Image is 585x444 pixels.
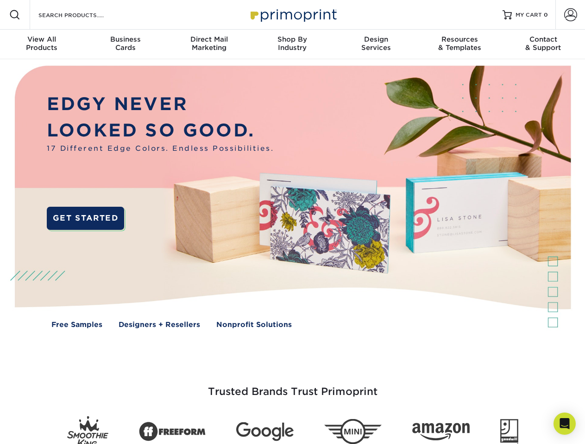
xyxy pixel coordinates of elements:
h3: Trusted Brands Trust Primoprint [22,364,564,409]
div: & Support [502,35,585,52]
input: SEARCH PRODUCTS..... [38,9,128,20]
div: Marketing [167,35,251,52]
img: Primoprint [246,5,339,25]
a: BusinessCards [83,30,167,59]
p: LOOKED SO GOOD. [47,117,274,144]
img: Google [236,422,294,441]
div: Cards [83,35,167,52]
span: Shop By [251,35,334,43]
img: Goodwill [500,419,518,444]
iframe: Google Customer Reviews [2,416,79,441]
a: Direct MailMarketing [167,30,251,59]
a: Designers + Resellers [119,320,200,330]
span: 17 Different Edge Colors. Endless Possibilities. [47,143,274,154]
a: Nonprofit Solutions [216,320,292,330]
img: Amazon [412,423,470,441]
span: MY CART [516,11,542,19]
div: Industry [251,35,334,52]
a: GET STARTED [47,207,124,230]
div: Open Intercom Messenger [554,413,576,435]
div: & Templates [418,35,501,52]
span: 0 [544,12,548,18]
span: Resources [418,35,501,43]
a: Contact& Support [502,30,585,59]
p: EDGY NEVER [47,91,274,117]
a: Shop ByIndustry [251,30,334,59]
a: Free Samples [51,320,102,330]
span: Direct Mail [167,35,251,43]
a: DesignServices [334,30,418,59]
a: Resources& Templates [418,30,501,59]
span: Contact [502,35,585,43]
div: Services [334,35,418,52]
span: Design [334,35,418,43]
span: Business [83,35,167,43]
